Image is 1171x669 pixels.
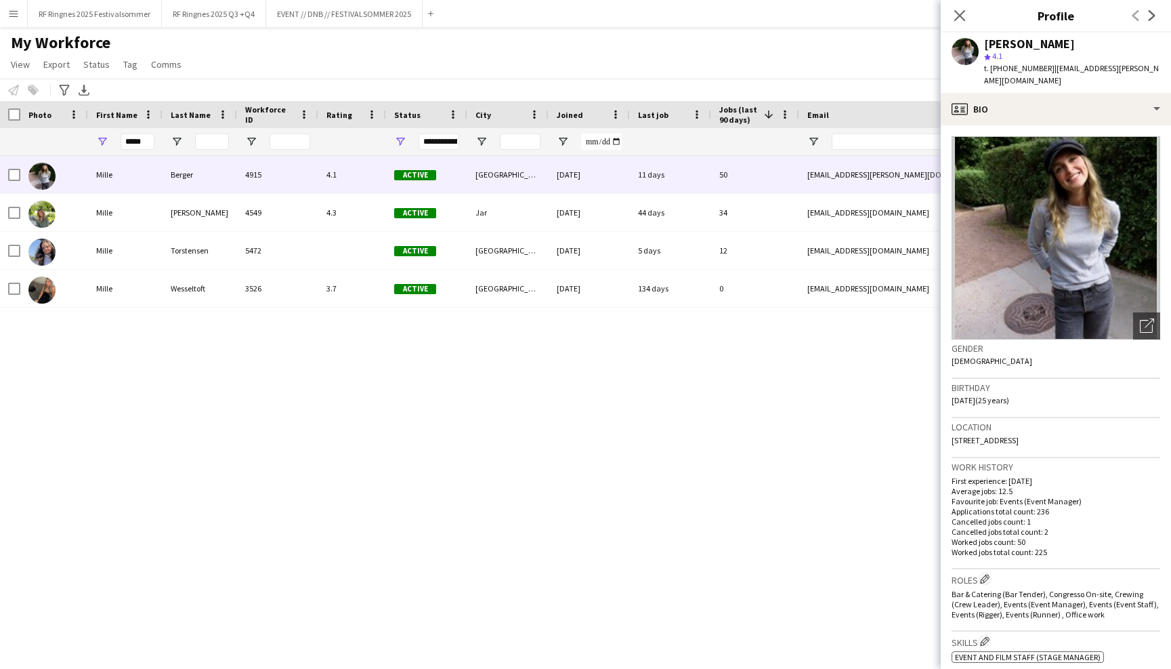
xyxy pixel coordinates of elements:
button: Open Filter Menu [171,136,183,148]
h3: Profile [941,7,1171,24]
div: 134 days [630,270,711,307]
div: 4549 [237,194,318,231]
div: 4915 [237,156,318,193]
div: 3526 [237,270,318,307]
button: Open Filter Menu [245,136,257,148]
div: [PERSON_NAME] [984,38,1075,50]
div: [DATE] [549,194,630,231]
span: Last Name [171,110,211,120]
app-action-btn: Export XLSX [76,82,92,98]
h3: Roles [952,572,1160,586]
span: City [475,110,491,120]
span: Rating [326,110,352,120]
p: Worked jobs total count: 225 [952,547,1160,557]
div: [DATE] [549,270,630,307]
span: Comms [151,58,182,70]
div: Mille [88,156,163,193]
p: Worked jobs count: 50 [952,537,1160,547]
button: EVENT // DNB // FESTIVALSOMMER 2025 [266,1,423,27]
div: 3.7 [318,270,386,307]
img: Mille Berger [28,163,56,190]
span: Email [807,110,829,120]
div: Open photos pop-in [1133,312,1160,340]
p: First experience: [DATE] [952,476,1160,486]
span: Jobs (last 90 days) [719,104,759,125]
span: Status [394,110,421,120]
span: | [EMAIL_ADDRESS][PERSON_NAME][DOMAIN_NAME] [984,63,1159,85]
span: 4.1 [992,51,1002,61]
h3: Birthday [952,382,1160,394]
div: 4.1 [318,156,386,193]
span: Active [394,246,436,256]
div: [GEOGRAPHIC_DATA] [467,156,549,193]
div: Bio [941,93,1171,125]
span: Bar & Catering (Bar Tender), Congresso On-site, Crewing (Crew Leader), Events (Event Manager), Ev... [952,589,1159,620]
button: Open Filter Menu [807,136,819,148]
h3: Work history [952,461,1160,473]
button: Open Filter Menu [96,136,108,148]
div: Mille [88,232,163,269]
span: Joined [557,110,583,120]
span: My Workforce [11,33,110,53]
button: Open Filter Menu [557,136,569,148]
span: Tag [123,58,137,70]
app-action-btn: Advanced filters [56,82,72,98]
div: 12 [711,232,799,269]
input: Workforce ID Filter Input [270,134,310,150]
a: Export [38,56,75,73]
div: 5 days [630,232,711,269]
input: First Name Filter Input [121,134,154,150]
div: 0 [711,270,799,307]
a: Tag [118,56,143,73]
p: Average jobs: 12.5 [952,486,1160,496]
input: Joined Filter Input [581,134,622,150]
span: Photo [28,110,51,120]
span: Status [83,58,110,70]
div: Jar [467,194,549,231]
h3: Skills [952,634,1160,649]
span: Last job [638,110,668,120]
div: [GEOGRAPHIC_DATA] [467,270,549,307]
p: Applications total count: 236 [952,506,1160,516]
a: Comms [146,56,187,73]
h3: Gender [952,342,1160,354]
div: [EMAIL_ADDRESS][DOMAIN_NAME] [799,194,1070,231]
div: [DATE] [549,232,630,269]
span: Active [394,170,436,180]
button: Open Filter Menu [475,136,488,148]
div: Torstensen [163,232,237,269]
p: Cancelled jobs total count: 2 [952,527,1160,537]
span: Active [394,208,436,218]
input: Last Name Filter Input [195,134,229,150]
span: t. [PHONE_NUMBER] [984,63,1055,73]
div: [EMAIL_ADDRESS][DOMAIN_NAME] [799,270,1070,307]
div: 44 days [630,194,711,231]
span: [DEMOGRAPHIC_DATA] [952,356,1032,366]
div: 34 [711,194,799,231]
input: City Filter Input [500,134,540,150]
img: Mille Torstensen [28,239,56,266]
div: Mille [88,194,163,231]
span: Export [43,58,70,70]
div: [PERSON_NAME] [163,194,237,231]
div: [DATE] [549,156,630,193]
button: RF Ringnes 2025 Q3 +Q4 [162,1,266,27]
span: Event and Film Staff (Stage Manager) [955,652,1101,662]
span: Active [394,284,436,294]
div: 11 days [630,156,711,193]
a: View [5,56,35,73]
div: Berger [163,156,237,193]
div: [EMAIL_ADDRESS][DOMAIN_NAME] [799,232,1070,269]
div: 4.3 [318,194,386,231]
img: Mille Wesseltoft [28,277,56,304]
span: [STREET_ADDRESS] [952,435,1019,445]
button: RF Ringnes 2025 Festivalsommer [28,1,162,27]
div: Mille [88,270,163,307]
button: Open Filter Menu [394,136,406,148]
img: Crew avatar or photo [952,136,1160,340]
a: Status [78,56,115,73]
p: Cancelled jobs count: 1 [952,516,1160,527]
img: Mille Jacobsen [28,201,56,228]
div: 50 [711,156,799,193]
div: 5472 [237,232,318,269]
